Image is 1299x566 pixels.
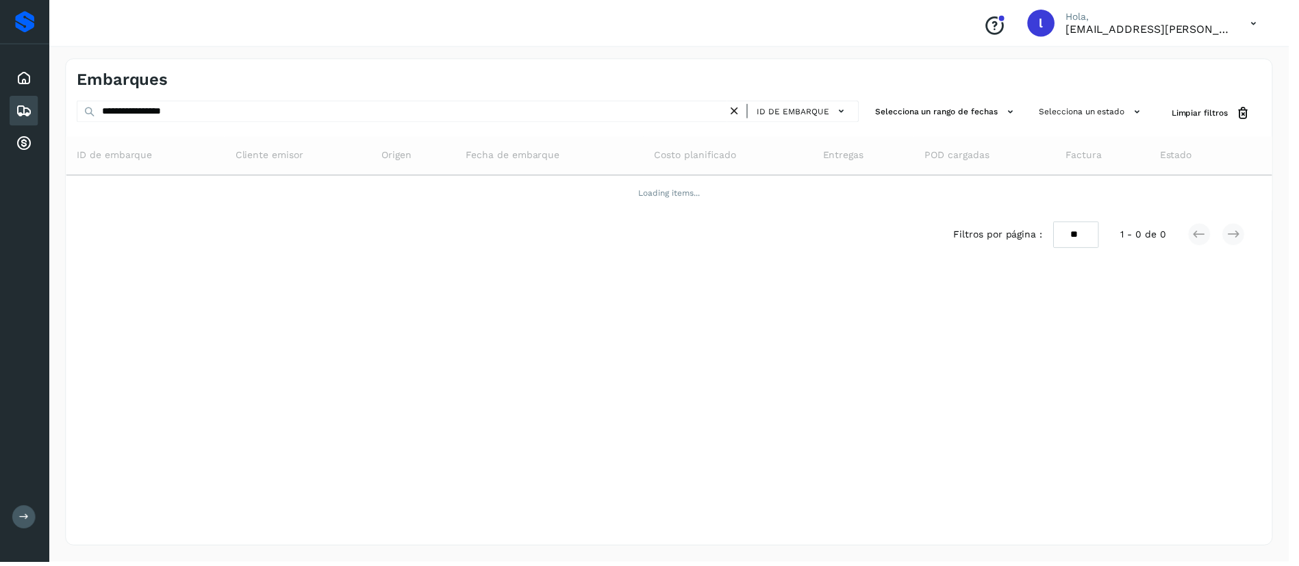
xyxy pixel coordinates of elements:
h4: Embarques [77,70,169,90]
button: Limpiar filtros [1170,101,1271,127]
span: Factura [1074,149,1110,164]
span: Fecha de embarque [470,149,564,164]
p: Hola, [1074,11,1238,23]
span: Estado [1169,149,1201,164]
span: Entregas [829,149,870,164]
button: ID de embarque [759,102,859,122]
p: lauraamalia.castillo@xpertal.com [1074,23,1238,36]
span: ID de embarque [763,106,835,118]
span: 1 - 0 de 0 [1129,229,1175,244]
span: Origen [385,149,415,164]
div: Cuentas por cobrar [10,129,38,159]
button: Selecciona un estado [1042,101,1159,124]
td: Loading items... [66,177,1282,212]
span: ID de embarque [77,149,153,164]
span: Costo planificado [659,149,742,164]
span: Filtros por página : [961,229,1050,244]
span: POD cargadas [932,149,997,164]
span: Cliente emisor [237,149,305,164]
span: Limpiar filtros [1181,107,1237,120]
div: Embarques [10,97,38,127]
div: Inicio [10,64,38,94]
button: Selecciona un rango de fechas [876,101,1031,124]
